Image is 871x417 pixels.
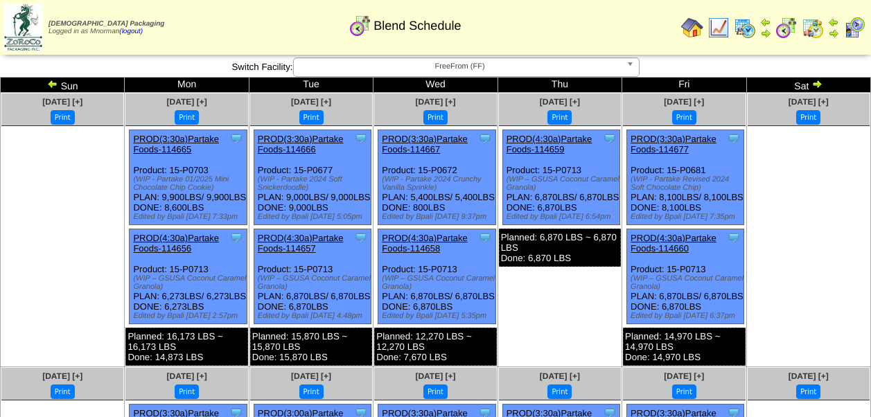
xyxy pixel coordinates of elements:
[229,132,243,145] img: Tooltip
[631,233,716,254] a: PROD(4:30a)Partake Foods-114660
[258,134,344,154] a: PROD(3:30a)Partake Foods-114666
[478,132,492,145] img: Tooltip
[603,132,617,145] img: Tooltip
[507,175,619,192] div: (WIP – GSUSA Coconut Caramel Granola)
[760,28,771,39] img: arrowright.gif
[258,175,371,192] div: (WIP - Partake 2024 Soft Snickerdoodle)
[789,97,829,107] a: [DATE] [+]
[167,97,207,107] a: [DATE] [+]
[258,312,371,320] div: Edited by Bpali [DATE] 4:48pm
[373,19,461,33] span: Blend Schedule
[802,17,824,39] img: calendarinout.gif
[49,20,164,28] span: [DEMOGRAPHIC_DATA] Packaging
[299,110,324,125] button: Print
[229,231,243,245] img: Tooltip
[4,4,42,51] img: zoroco-logo-small.webp
[254,130,371,225] div: Product: 15-P0677 PLAN: 9,000LBS / 9,000LBS DONE: 9,000LBS
[796,110,820,125] button: Print
[42,371,82,381] a: [DATE] [+]
[130,130,247,225] div: Product: 15-P0703 PLAN: 9,900LBS / 9,900LBS DONE: 8,600LBS
[664,371,704,381] a: [DATE] [+]
[250,328,372,366] div: Planned: 15,870 LBS ~ 15,870 LBS Done: 15,870 LBS
[373,78,498,93] td: Wed
[507,213,619,221] div: Edited by Bpali [DATE] 6:54pm
[622,78,746,93] td: Fri
[354,231,368,245] img: Tooltip
[119,28,143,35] a: (logout)
[291,371,331,381] a: [DATE] [+]
[672,384,696,399] button: Print
[502,130,619,225] div: Product: 15-P0713 PLAN: 6,870LBS / 6,870LBS DONE: 6,870LBS
[707,17,730,39] img: line_graph.gif
[631,312,744,320] div: Edited by Bpali [DATE] 6:37pm
[374,328,496,366] div: Planned: 12,270 LBS ~ 12,270 LBS Done: 7,670 LBS
[354,132,368,145] img: Tooltip
[727,132,741,145] img: Tooltip
[727,231,741,245] img: Tooltip
[627,229,744,324] div: Product: 15-P0713 PLAN: 6,870LBS / 6,870LBS DONE: 6,870LBS
[631,134,716,154] a: PROD(3:30a)Partake Foods-114677
[133,175,246,192] div: (WIP - Partake 01/2025 Mini Chocolate Chip Cookie)
[49,20,164,35] span: Logged in as Mnorman
[382,274,495,291] div: (WIP – GSUSA Coconut Caramel Granola)
[378,229,495,324] div: Product: 15-P0713 PLAN: 6,870LBS / 6,870LBS DONE: 6,870LBS
[51,384,75,399] button: Print
[382,175,495,192] div: (WIP - Partake 2024 Crunchy Vanilla Sprinkle)
[734,17,756,39] img: calendarprod.gif
[258,233,344,254] a: PROD(4:30a)Partake Foods-114657
[547,110,572,125] button: Print
[631,213,744,221] div: Edited by Bpali [DATE] 7:35pm
[382,312,495,320] div: Edited by Bpali [DATE] 5:35pm
[133,274,246,291] div: (WIP – GSUSA Coconut Caramel Granola)
[133,134,219,154] a: PROD(3:30a)Partake Foods-114665
[540,97,580,107] span: [DATE] [+]
[378,130,495,225] div: Product: 15-P0672 PLAN: 5,400LBS / 5,400LBS DONE: 800LBS
[415,371,455,381] a: [DATE] [+]
[499,229,621,267] div: Planned: 6,870 LBS ~ 6,870 LBS Done: 6,870 LBS
[299,384,324,399] button: Print
[130,229,247,324] div: Product: 15-P0713 PLAN: 6,273LBS / 6,273LBS DONE: 6,273LBS
[423,110,448,125] button: Print
[775,17,798,39] img: calendarblend.gif
[42,97,82,107] span: [DATE] [+]
[796,384,820,399] button: Print
[681,17,703,39] img: home.gif
[258,274,371,291] div: (WIP – GSUSA Coconut Caramel Granola)
[382,213,495,221] div: Edited by Bpali [DATE] 9:37pm
[478,231,492,245] img: Tooltip
[547,384,572,399] button: Print
[249,78,373,93] td: Tue
[631,175,744,192] div: (WIP - Partake Revised 2024 Soft Chocolate Chip)
[254,229,371,324] div: Product: 15-P0713 PLAN: 6,870LBS / 6,870LBS DONE: 6,870LBS
[291,97,331,107] a: [DATE] [+]
[382,233,468,254] a: PROD(4:30a)Partake Foods-114658
[746,78,870,93] td: Sat
[175,384,199,399] button: Print
[760,17,771,28] img: arrowleft.gif
[133,213,246,221] div: Edited by Bpali [DATE] 7:33pm
[664,97,704,107] a: [DATE] [+]
[382,134,468,154] a: PROD(3:30a)Partake Foods-114667
[828,17,839,28] img: arrowleft.gif
[843,17,865,39] img: calendarcustomer.gif
[125,78,249,93] td: Mon
[167,371,207,381] a: [DATE] [+]
[540,371,580,381] span: [DATE] [+]
[125,328,247,366] div: Planned: 16,173 LBS ~ 16,173 LBS Done: 14,873 LBS
[507,134,592,154] a: PROD(4:30a)Partake Foods-114659
[631,274,744,291] div: (WIP – GSUSA Coconut Caramel Granola)
[349,15,371,37] img: calendarblend.gif
[415,97,455,107] span: [DATE] [+]
[789,371,829,381] span: [DATE] [+]
[828,28,839,39] img: arrowright.gif
[51,110,75,125] button: Print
